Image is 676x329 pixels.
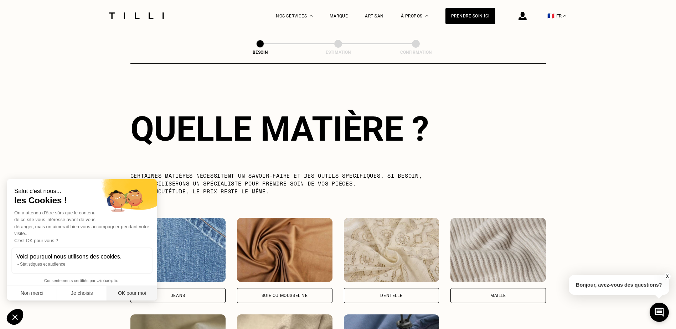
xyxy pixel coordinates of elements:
img: Tilli retouche vos vêtements en Maille [450,218,546,282]
a: Artisan [365,14,384,19]
div: Dentelle [380,293,402,298]
div: Quelle matière ? [130,109,546,149]
div: Soie ou mousseline [262,293,308,298]
div: Maille [490,293,506,298]
img: Tilli retouche vos vêtements en Soie ou mousseline [237,218,332,282]
div: Estimation [303,50,374,55]
img: Logo du service de couturière Tilli [107,12,166,19]
img: Menu déroulant à propos [425,15,428,17]
img: Tilli retouche vos vêtements en Jeans [130,218,226,282]
img: Tilli retouche vos vêtements en Dentelle [344,218,439,282]
button: X [664,272,671,280]
p: Certaines matières nécessitent un savoir-faire et des outils spécifiques. Si besoin, nous mobilis... [130,172,437,195]
a: Marque [330,14,348,19]
div: Besoin [225,50,296,55]
img: Menu déroulant [310,15,313,17]
span: 🇫🇷 [547,12,554,19]
a: Prendre soin ici [445,8,495,24]
img: menu déroulant [563,15,566,17]
div: Jeans [171,293,185,298]
p: Bonjour, avez-vous des questions? [569,275,669,295]
div: Confirmation [380,50,451,55]
img: icône connexion [518,12,527,20]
